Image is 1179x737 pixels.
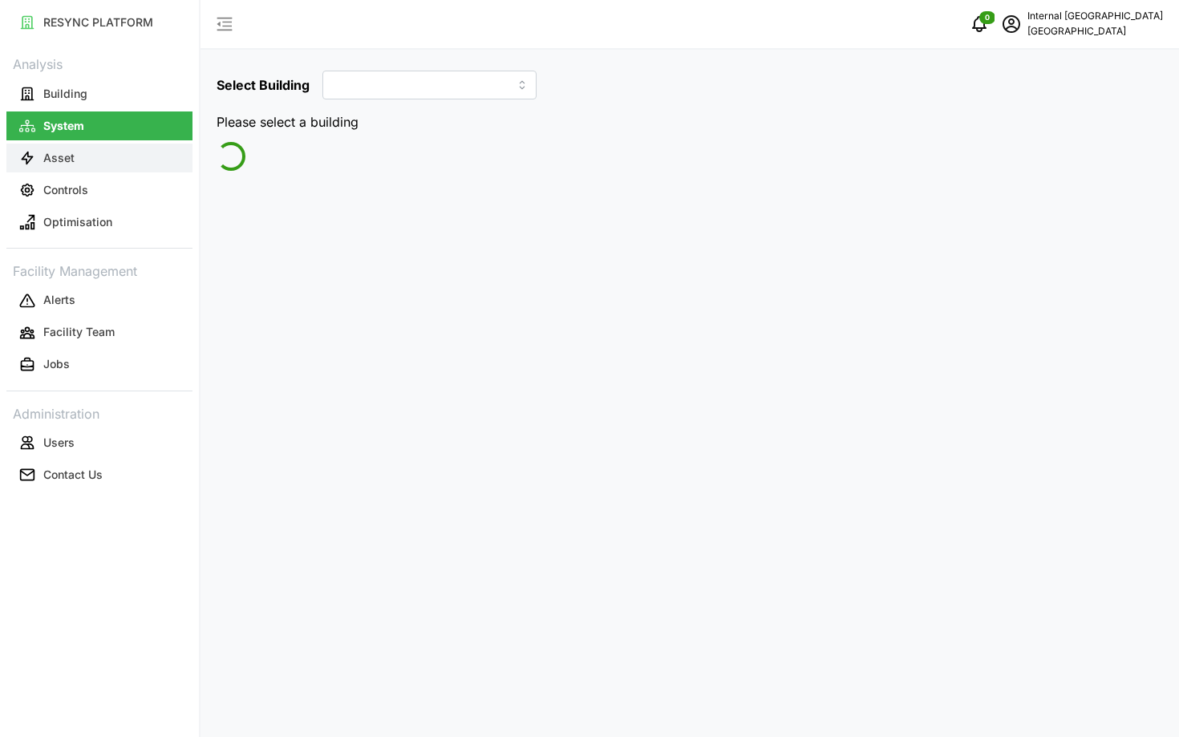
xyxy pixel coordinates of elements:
p: [GEOGRAPHIC_DATA] [1027,24,1163,39]
button: Contact Us [6,460,192,489]
p: Asset [43,150,75,166]
p: Administration [6,401,192,424]
p: Optimisation [43,214,112,230]
a: Facility Team [6,317,192,349]
a: System [6,110,192,142]
button: Optimisation [6,208,192,237]
button: Facility Team [6,318,192,347]
button: schedule [995,8,1027,40]
span: 0 [985,12,990,23]
button: Jobs [6,350,192,379]
p: Jobs [43,356,70,372]
p: Building [43,86,87,102]
h5: Select Building [217,75,310,95]
a: Contact Us [6,459,192,491]
a: Building [6,78,192,110]
a: Controls [6,174,192,206]
a: Optimisation [6,206,192,238]
a: Alerts [6,285,192,317]
p: Alerts [43,292,75,308]
button: Alerts [6,286,192,315]
p: System [43,118,84,134]
button: Building [6,79,192,108]
p: Facility Management [6,258,192,281]
p: RESYNC PLATFORM [43,14,153,30]
button: RESYNC PLATFORM [6,8,192,37]
a: Asset [6,142,192,174]
button: System [6,111,192,140]
p: Users [43,435,75,451]
p: Analysis [6,51,192,75]
p: Internal [GEOGRAPHIC_DATA] [1027,9,1163,24]
button: Asset [6,144,192,172]
a: Users [6,427,192,459]
p: Please select a building [217,112,1163,132]
p: Controls [43,182,88,198]
p: Facility Team [43,324,115,340]
button: Controls [6,176,192,204]
button: Users [6,428,192,457]
p: Contact Us [43,467,103,483]
button: notifications [963,8,995,40]
a: Jobs [6,349,192,381]
a: RESYNC PLATFORM [6,6,192,38]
